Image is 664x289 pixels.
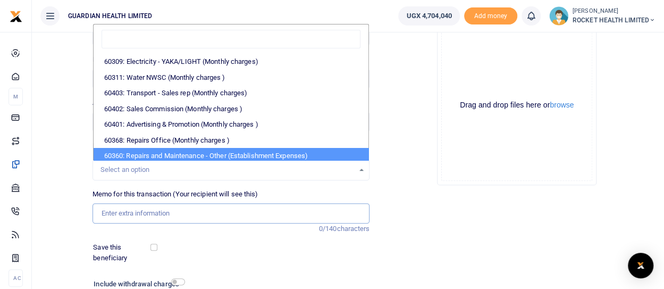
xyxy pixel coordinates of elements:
a: profile-user [PERSON_NAME] ROCKET HEALTH LIMITED [549,6,655,26]
span: ROCKET HEALTH LIMITED [573,15,655,25]
input: Enter extra information [93,203,370,224]
label: Amount you want to send [93,97,170,108]
img: logo-small [10,10,22,23]
input: UGX [93,112,370,132]
div: Drag and drop files here or [442,100,592,110]
a: UGX 4,704,040 [398,6,459,26]
li: 60360: Repairs and Maintenance - Other (Establishment Expenses) [94,148,369,164]
label: Reason you are spending [93,141,169,151]
span: characters [337,225,369,233]
li: 60309: Electricity - YAKA/LIGHT (Monthly charges) [94,54,369,70]
li: 60403: Transport - Sales rep (Monthly charges) [94,85,369,101]
input: Enter phone number [93,26,370,46]
li: Wallet ballance [394,6,464,26]
div: Open Intercom Messenger [628,253,653,278]
div: File Uploader [437,26,596,185]
label: Save this beneficiary [93,242,153,263]
li: 60311: Water NWSC (Monthly charges ) [94,70,369,86]
li: 60368: Repairs Office (Monthly charges ) [94,133,369,148]
small: [PERSON_NAME] [573,7,655,16]
input: Loading name... [93,69,370,89]
a: Add money [464,11,517,19]
li: Toup your wallet [464,7,517,25]
label: Memo for this transaction (Your recipient will see this) [93,189,258,200]
h6: Include withdrawal charges [94,280,180,288]
label: Recipient's name [93,54,145,65]
span: 0/140 [319,225,337,233]
span: UGX 4,704,040 [406,11,451,21]
span: Add money [464,7,517,25]
div: Select an option [100,164,355,175]
li: 60401: Advertising & Promotion (Monthly charges ) [94,117,369,133]
span: GUARDIAN HEALTH LIMITED [64,11,156,21]
li: M [9,88,23,105]
a: logo-small logo-large logo-large [10,12,22,20]
img: profile-user [549,6,568,26]
li: Ac [9,269,23,287]
button: browse [550,101,574,109]
li: 60402: Sales Commission (Monthly charges ) [94,101,369,117]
